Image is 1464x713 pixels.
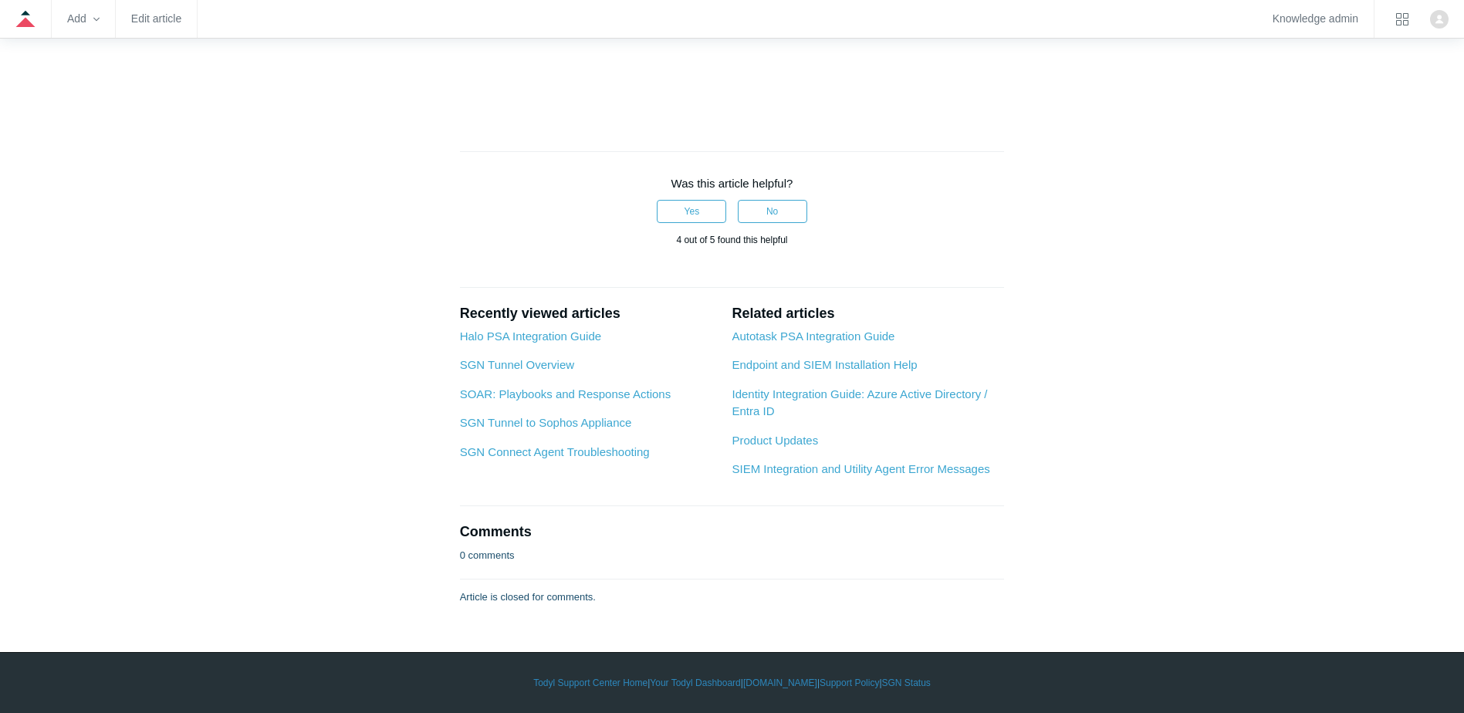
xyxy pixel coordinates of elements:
[131,15,181,23] a: Edit article
[460,358,574,371] a: SGN Tunnel Overview
[460,303,717,324] h2: Recently viewed articles
[460,590,596,605] p: Article is closed for comments.
[820,676,879,690] a: Support Policy
[650,676,740,690] a: Your Todyl Dashboard
[460,445,650,458] a: SGN Connect Agent Troubleshooting
[732,303,1004,324] h2: Related articles
[732,387,987,418] a: Identity Integration Guide: Azure Active Directory / Entra ID
[1430,10,1449,29] zd-hc-trigger: Click your profile icon to open the profile menu
[743,676,817,690] a: [DOMAIN_NAME]
[460,522,1005,542] h2: Comments
[882,676,931,690] a: SGN Status
[285,676,1180,690] div: | | | |
[1273,15,1358,23] a: Knowledge admin
[732,462,989,475] a: SIEM Integration and Utility Agent Error Messages
[460,387,671,400] a: SOAR: Playbooks and Response Actions
[67,15,100,23] zd-hc-trigger: Add
[533,676,647,690] a: Todyl Support Center Home
[460,329,601,343] a: Halo PSA Integration Guide
[738,200,807,223] button: This article was not helpful
[732,358,917,371] a: Endpoint and SIEM Installation Help
[671,177,793,190] span: Was this article helpful?
[732,434,818,447] a: Product Updates
[460,416,632,429] a: SGN Tunnel to Sophos Appliance
[732,329,894,343] a: Autotask PSA Integration Guide
[1430,10,1449,29] img: user avatar
[657,200,726,223] button: This article was helpful
[460,548,515,563] p: 0 comments
[676,235,787,245] span: 4 out of 5 found this helpful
